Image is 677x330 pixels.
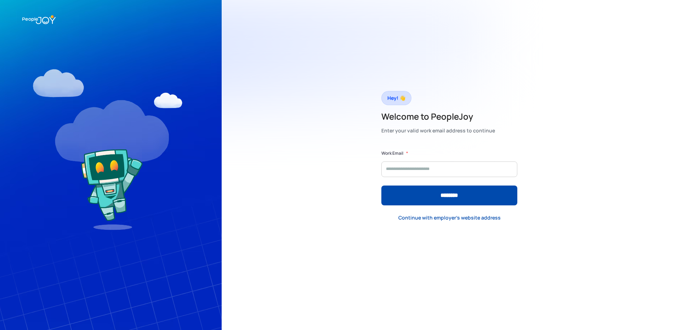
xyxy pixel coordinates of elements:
[381,150,403,157] label: Work Email
[381,126,495,136] div: Enter your valid work email address to continue
[381,111,495,122] h2: Welcome to PeopleJoy
[398,214,501,221] div: Continue with employer's website address
[393,211,506,225] a: Continue with employer's website address
[387,93,405,103] div: Hey! 👋
[381,150,517,205] form: Form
